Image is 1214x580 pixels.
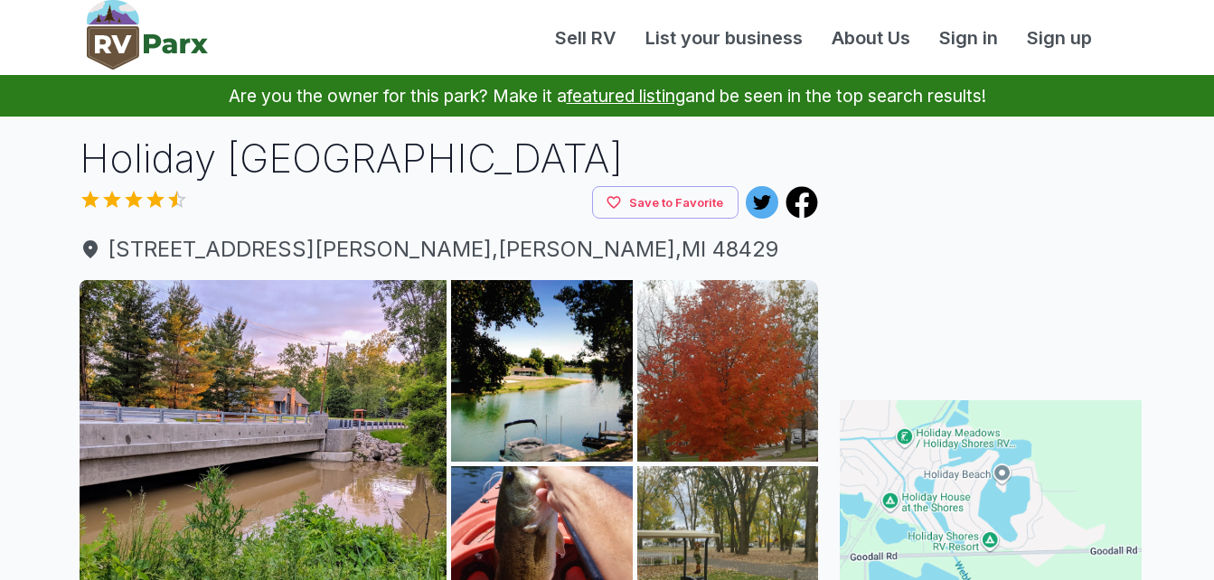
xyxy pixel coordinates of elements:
span: [STREET_ADDRESS][PERSON_NAME] , [PERSON_NAME] , MI 48429 [80,233,819,266]
p: Are you the owner for this park? Make it a and be seen in the top search results! [22,75,1192,117]
h1: Holiday [GEOGRAPHIC_DATA] [80,131,819,186]
img: AAcXr8oIky1mC28n-VGcS-mYzXc51E6yhB8hNFla1sQtAU54ogvWX7dmK19X5U76C5i4WZGxNJNS1_B2M2FYAjNctUFMJYV7J... [637,280,819,462]
a: Sign in [925,24,1012,51]
button: Save to Favorite [592,186,739,220]
a: List your business [631,24,817,51]
a: [STREET_ADDRESS][PERSON_NAME],[PERSON_NAME],MI 48429 [80,233,819,266]
a: Sell RV [541,24,631,51]
iframe: Advertisement [840,131,1142,357]
a: About Us [817,24,925,51]
img: AAcXr8pB5flbQ7zDAf2My-D03_EilYM2N--wse_OujILbLWN-79DiKbX9rc416xF70YiHq33zh6ft6uxyyhvynSeBK_1ndoRB... [451,280,633,462]
a: Sign up [1012,24,1106,51]
a: featured listing [567,85,685,107]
